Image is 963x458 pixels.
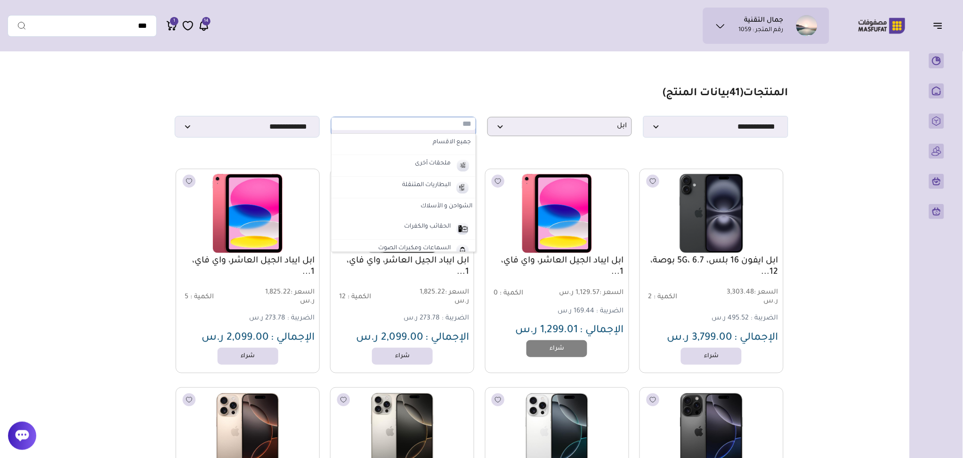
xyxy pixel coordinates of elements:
img: 2025-05-19-682b1e798168a.png [645,174,778,253]
p: ابل [487,117,632,136]
span: 495.52 ر.س [712,315,749,322]
img: 2023-08-07-64d0e97a8eb15.png [454,243,471,258]
div: جميع الاقسامملحقات أخرىالبطاريات المتنقلةالشواحن و الأسلاكالحقائب والكفراتالسماعات ومكبرات الصوت [331,117,476,136]
span: الكمية : [500,290,524,297]
span: 12 [339,294,346,301]
span: 3,303.48 ر.س [712,288,778,306]
span: 14 [204,17,209,25]
img: 2025-05-18-6829e674d9753.png [181,174,314,253]
label: البطاريات المتنقلة [401,180,453,192]
a: شراء [526,340,587,357]
span: 273.78 ر.س [249,315,285,322]
label: الحقائب والكفرات [403,221,453,233]
a: ابل ايباد الجيل العاشر، واي فاي، 1... [490,255,624,278]
a: ابل ايفون 16 بلس، 5G، 6.7 بوصة، 12... [645,255,778,278]
span: 3,799.00 ر.س [667,333,733,344]
span: 2 [648,294,652,301]
img: 2025-05-18-6829ef1e7367d.png [491,174,623,253]
span: 1,825.22 ر.س [404,288,469,306]
img: 2023-08-07-64d0e9799b211.png [454,158,471,173]
a: 1 [166,20,178,32]
p: جميع الاقسام [331,117,476,136]
span: الإجمالي : [425,333,469,344]
span: 1,825.22 ر.س [249,288,315,306]
span: 1,299.01 ر.س [516,325,578,336]
span: الإجمالي : [580,325,624,336]
img: Logo [852,16,912,35]
h1: جمال التقنية [745,16,784,26]
span: السعر : [291,289,315,296]
span: 5 [185,294,188,301]
label: ملحقات أخرى [414,158,453,170]
span: السعر : [445,289,469,296]
h1: المنتجات [663,87,788,101]
span: الضريبة : [442,315,469,322]
a: شراء [681,348,742,365]
span: 1,129.57 ر.س [558,289,624,298]
span: الضريبة : [287,315,315,322]
label: السماعات ومكبرات الصوت [377,243,453,255]
span: 41 [730,88,740,99]
span: 273.78 ر.س [404,315,440,322]
a: 14 [198,20,210,32]
img: 2023-08-07-64d0e979d5503.png [454,180,471,195]
label: الشواحن و الأسلاك [332,198,476,215]
a: ابل ايباد الجيل العاشر، واي فاي، 1... [181,255,315,278]
span: السعر : [600,289,624,297]
span: 1 [173,17,175,25]
span: الإجمالي : [735,333,778,344]
span: 2,099.00 ر.س [202,333,269,344]
span: الضريبة : [751,315,778,322]
span: ابل [493,122,627,131]
a: ابل ايباد الجيل العاشر، واي فاي، 1... [335,255,469,278]
span: الإجمالي : [271,333,315,344]
p: رقم المتجر : 1059 [739,26,784,35]
span: ( بيانات المنتج) [663,88,744,99]
span: الكمية : [654,294,678,301]
span: الكمية : [348,294,371,301]
a: شراء [372,348,433,365]
span: الكمية : [190,294,214,301]
span: 169.44 ر.س [558,308,595,315]
img: جمال التقنية [796,15,817,36]
a: شراء [218,348,278,365]
span: 2,099.00 ر.س [356,333,423,344]
span: الضريبة : [597,308,624,315]
span: السعر : [754,289,778,296]
img: 2023-08-07-64d0e97a542fd.png [454,221,471,237]
label: جميع الاقسام [334,137,473,149]
span: 0 [494,290,498,297]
